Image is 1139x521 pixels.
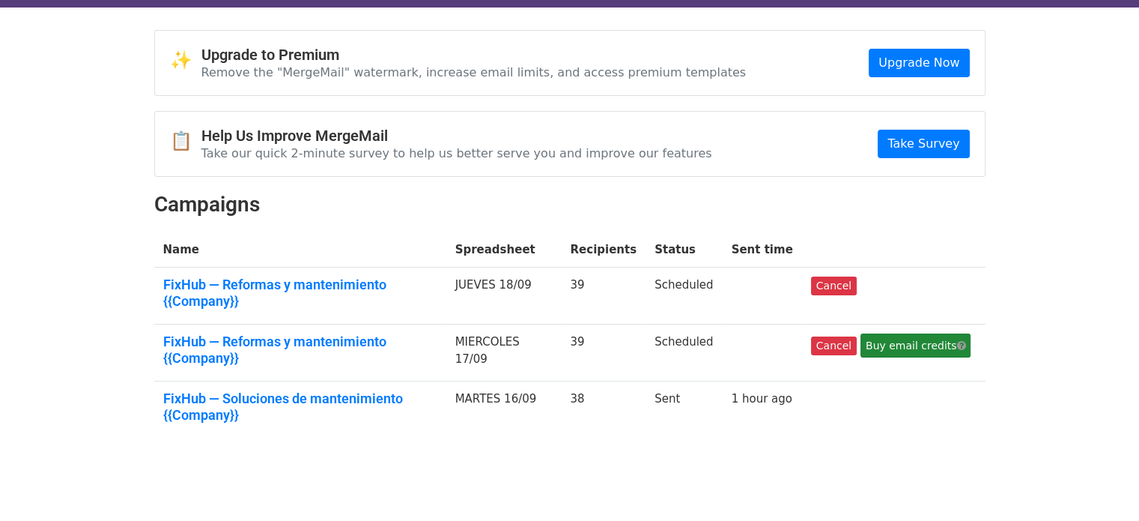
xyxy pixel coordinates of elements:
[163,391,437,423] a: FixHub — Soluciones de mantenimiento {{Company}}
[1064,449,1139,521] iframe: Chat Widget
[154,192,985,217] h2: Campaigns
[561,232,646,268] th: Recipients
[1064,449,1139,521] div: Widget de chat
[446,382,562,439] td: MARTES 16/09
[170,130,201,152] span: 📋
[646,232,722,268] th: Status
[201,145,712,161] p: Take our quick 2-minute survey to help us better serve you and improve our features
[869,49,969,77] a: Upgrade Now
[811,337,857,355] a: Cancel
[646,268,722,325] td: Scheduled
[811,277,857,295] a: Cancel
[154,232,446,268] th: Name
[723,232,802,268] th: Sent time
[561,268,646,325] td: 39
[446,232,562,268] th: Spreadsheet
[646,382,722,439] td: Sent
[446,325,562,382] td: MIERCOLES 17/09
[646,325,722,382] td: Scheduled
[170,49,201,71] span: ✨
[446,268,562,325] td: JUEVES 18/09
[561,382,646,439] td: 38
[163,334,437,366] a: FixHub — Reformas y mantenimiento {{Company}}
[878,130,969,158] a: Take Survey
[201,46,747,64] h4: Upgrade to Premium
[201,127,712,145] h4: Help Us Improve MergeMail
[860,334,971,358] a: Buy email credits
[561,325,646,382] td: 39
[732,392,792,406] a: 1 hour ago
[163,277,437,309] a: FixHub — Reformas y mantenimiento {{Company}}
[201,64,747,80] p: Remove the "MergeMail" watermark, increase email limits, and access premium templates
